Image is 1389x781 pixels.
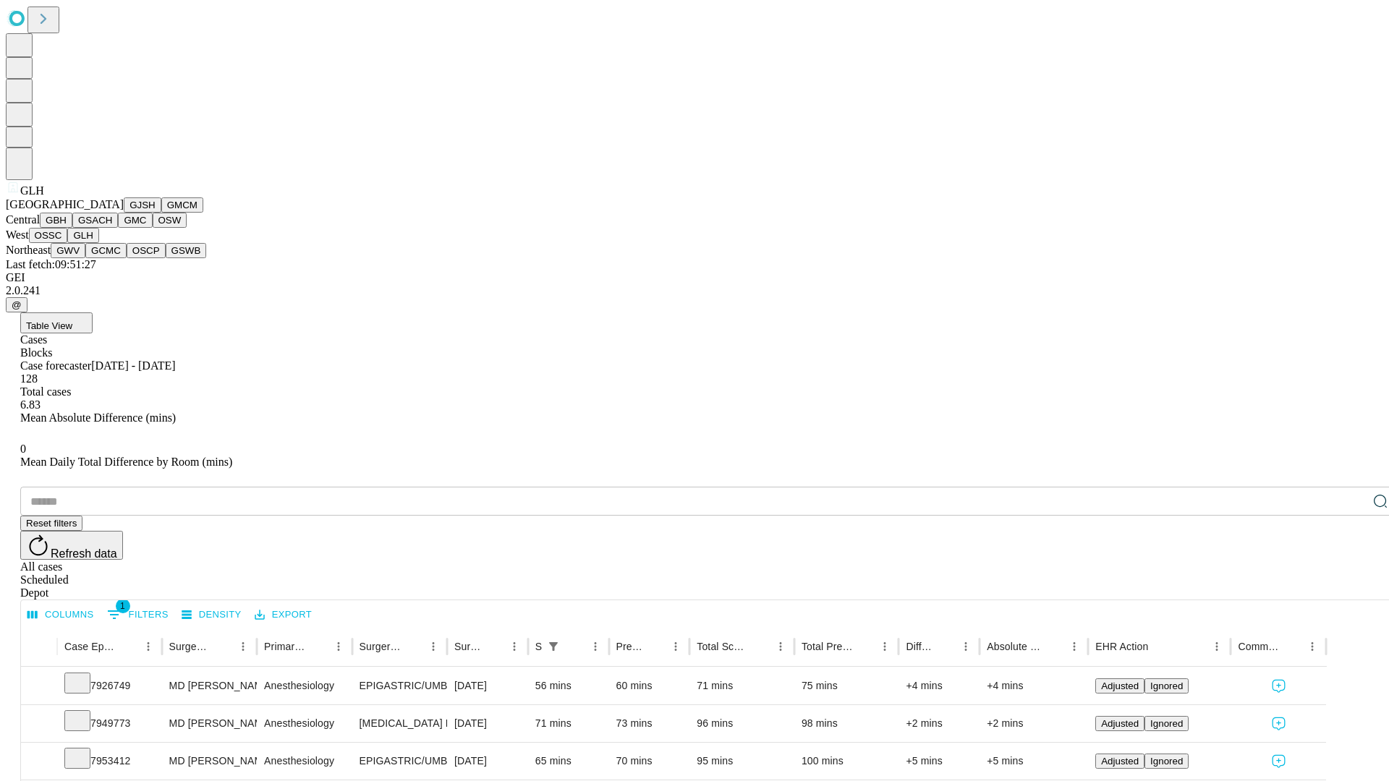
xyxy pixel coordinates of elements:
span: [GEOGRAPHIC_DATA] [6,198,124,210]
span: GLH [20,184,44,197]
button: GWV [51,243,85,258]
span: 0 [20,443,26,455]
span: [DATE] - [DATE] [91,359,175,372]
div: Primary Service [264,641,306,652]
div: Total Scheduled Duration [697,641,749,652]
div: 75 mins [802,667,892,704]
span: 128 [20,372,38,385]
button: Sort [1150,636,1170,657]
span: 6.83 [20,398,41,411]
button: Ignored [1144,678,1189,693]
button: Ignored [1144,754,1189,769]
span: Reset filters [26,518,77,529]
button: GSWB [166,243,207,258]
button: Expand [28,712,50,737]
div: 96 mins [697,705,787,742]
div: +5 mins [987,743,1081,780]
span: Mean Daily Total Difference by Room (mins) [20,456,232,468]
div: +4 mins [906,667,972,704]
div: Absolute Difference [987,641,1042,652]
div: 7953412 [64,743,155,780]
div: Surgery Date [454,641,483,652]
span: 1 [116,599,130,613]
div: Surgery Name [360,641,402,652]
div: +2 mins [987,705,1081,742]
button: OSSC [29,228,68,243]
button: GCMC [85,243,127,258]
span: West [6,229,29,241]
span: Ignored [1150,680,1183,691]
button: OSW [153,213,187,228]
button: Menu [956,636,976,657]
div: Total Predicted Duration [802,641,854,652]
div: 70 mins [616,743,683,780]
div: GEI [6,271,1383,284]
div: [MEDICAL_DATA] PARTIAL [360,705,440,742]
button: Select columns [24,604,98,626]
button: Menu [770,636,791,657]
span: Adjusted [1101,680,1139,691]
div: Surgeon Name [169,641,211,652]
div: [DATE] [454,667,521,704]
span: Ignored [1150,756,1183,767]
div: EHR Action [1095,641,1148,652]
div: MD [PERSON_NAME] [PERSON_NAME] Md [169,743,250,780]
span: Last fetch: 09:51:27 [6,258,96,270]
button: Menu [504,636,524,657]
button: GJSH [124,197,161,213]
div: [DATE] [454,705,521,742]
div: 98 mins [802,705,892,742]
div: Predicted In Room Duration [616,641,645,652]
div: EPIGASTRIC/UMBILICAL [MEDICAL_DATA] INITIAL < 3 CM INCARCERATED/STRANGULATED [360,743,440,780]
button: Menu [233,636,253,657]
button: Density [178,604,245,626]
div: 100 mins [802,743,892,780]
button: Sort [565,636,585,657]
div: Case Epic Id [64,641,116,652]
button: Menu [875,636,895,657]
button: Sort [935,636,956,657]
button: Show filters [543,636,564,657]
div: MD [PERSON_NAME] [PERSON_NAME] Md [169,667,250,704]
div: 1 active filter [543,636,564,657]
span: Mean Absolute Difference (mins) [20,411,176,424]
div: +5 mins [906,743,972,780]
span: Refresh data [51,547,117,560]
button: Menu [585,636,606,657]
button: Export [251,604,315,626]
span: @ [12,299,22,310]
button: Expand [28,674,50,699]
button: Show filters [103,603,172,626]
span: Central [6,213,40,226]
button: OSCP [127,243,166,258]
div: 73 mins [616,705,683,742]
button: Sort [403,636,423,657]
div: 71 mins [697,667,787,704]
div: Anesthesiology [264,743,344,780]
button: Menu [1302,636,1322,657]
div: Anesthesiology [264,667,344,704]
button: GMCM [161,197,203,213]
button: Menu [1064,636,1084,657]
div: 65 mins [535,743,602,780]
span: Case forecaster [20,359,91,372]
button: GLH [67,228,98,243]
button: Adjusted [1095,754,1144,769]
button: Sort [308,636,328,657]
button: Sort [854,636,875,657]
div: Anesthesiology [264,705,344,742]
button: Menu [328,636,349,657]
button: Menu [1207,636,1227,657]
div: 7949773 [64,705,155,742]
span: Total cases [20,385,71,398]
button: Menu [423,636,443,657]
button: Sort [750,636,770,657]
button: @ [6,297,27,312]
button: Refresh data [20,531,123,560]
div: Comments [1238,641,1280,652]
div: [DATE] [454,743,521,780]
div: EPIGASTRIC/UMBILICAL [MEDICAL_DATA] INITIAL < 3 CM REDUCIBLE [360,667,440,704]
button: Sort [213,636,233,657]
button: Reset filters [20,516,82,531]
button: Menu [138,636,158,657]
